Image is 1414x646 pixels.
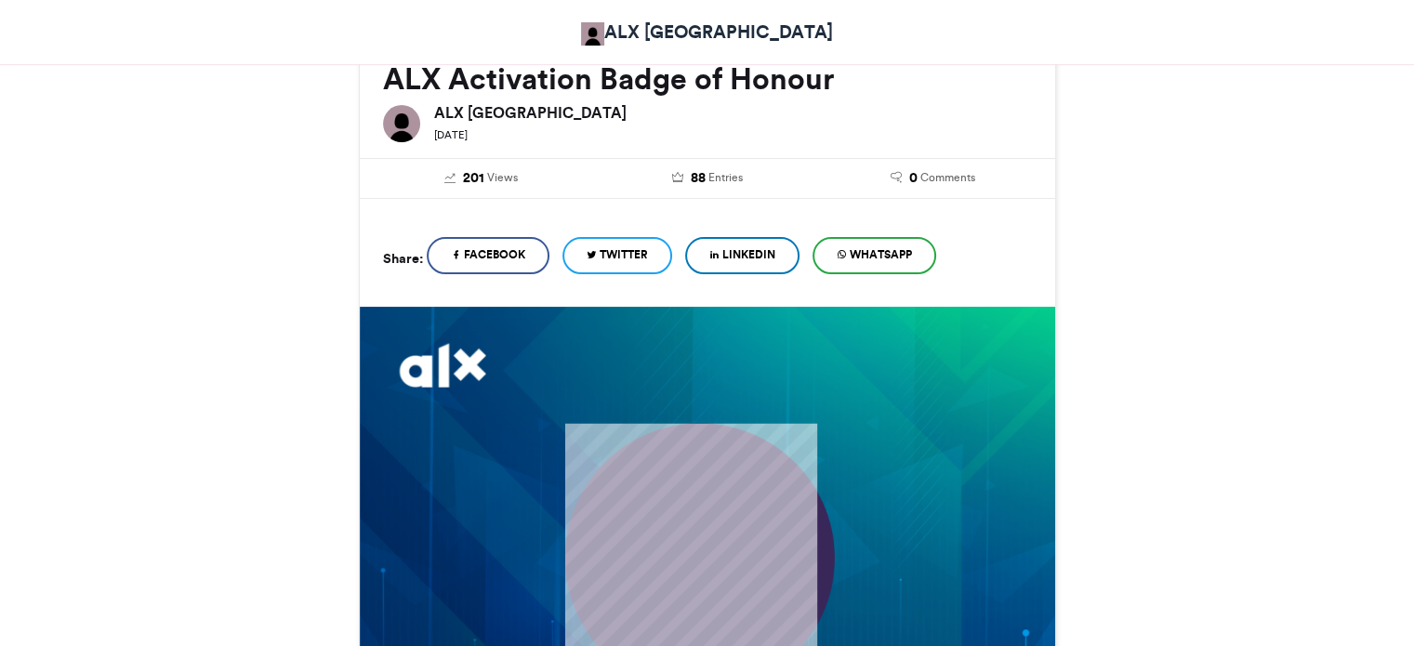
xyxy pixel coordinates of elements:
span: LinkedIn [722,246,775,263]
span: Views [487,169,518,186]
a: LinkedIn [685,237,800,274]
a: WhatsApp [813,237,936,274]
span: Facebook [464,246,525,263]
a: Twitter [562,237,672,274]
img: ALX Africa [581,22,604,46]
h5: Share: [383,246,423,270]
a: 88 Entries [608,168,806,189]
a: ALX [GEOGRAPHIC_DATA] [581,19,833,46]
span: Comments [920,169,975,186]
small: [DATE] [434,128,468,141]
span: Entries [707,169,742,186]
span: WhatsApp [850,246,912,263]
span: 201 [463,168,484,189]
a: Facebook [427,237,549,274]
img: ALX Africa [383,105,420,142]
span: 88 [690,168,705,189]
span: Twitter [600,246,648,263]
h2: ALX Activation Badge of Honour [383,62,1032,96]
a: 201 Views [383,168,581,189]
h6: ALX [GEOGRAPHIC_DATA] [434,105,1032,120]
a: 0 Comments [834,168,1032,189]
span: 0 [909,168,918,189]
